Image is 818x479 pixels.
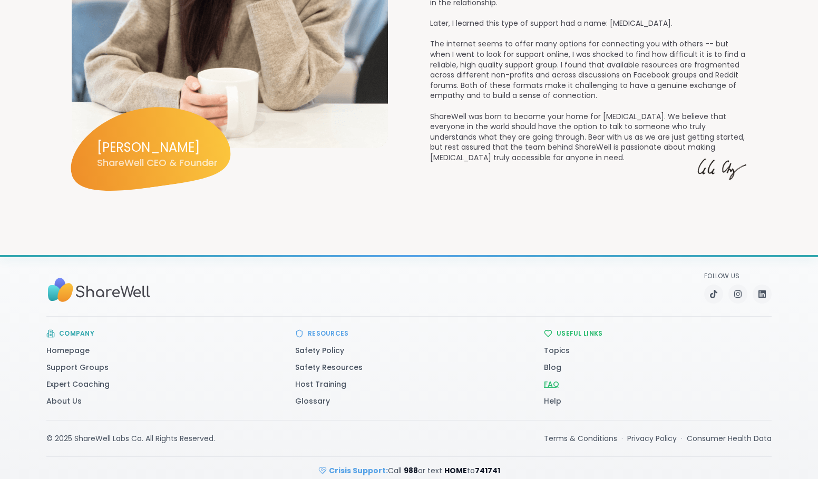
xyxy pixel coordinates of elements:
[97,156,218,169] span: ShareWell CEO & Founder
[704,285,723,304] a: TikTok
[308,329,349,338] h3: Resources
[295,345,344,356] a: Safety Policy
[544,433,617,444] a: Terms & Conditions
[475,465,500,476] strong: 741741
[557,329,603,338] h3: Useful Links
[46,362,109,373] a: Support Groups
[687,433,772,444] a: Consumer Health Data
[59,329,94,338] h3: Company
[694,153,746,188] img: CeCe Signature
[704,272,772,280] p: Follow Us
[46,345,90,356] a: Homepage
[295,396,330,406] a: Glossary
[544,379,559,389] a: FAQ
[621,433,623,444] span: ·
[544,396,561,406] a: Help
[753,285,772,304] a: LinkedIn
[627,433,677,444] a: Privacy Policy
[329,465,500,476] span: Call or text to
[544,345,570,356] a: Topics
[295,362,363,373] a: Safety Resources
[404,465,418,476] strong: 988
[97,139,218,157] span: [PERSON_NAME]
[46,273,152,307] img: Sharewell
[329,465,388,476] strong: Crisis Support:
[46,379,110,389] a: Expert Coaching
[444,465,467,476] strong: HOME
[728,285,747,304] a: Instagram
[544,362,561,373] a: Blog
[46,433,215,444] div: © 2025 ShareWell Labs Co. All Rights Reserved.
[681,433,683,444] span: ·
[46,396,82,406] a: About Us
[295,379,346,389] a: Host Training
